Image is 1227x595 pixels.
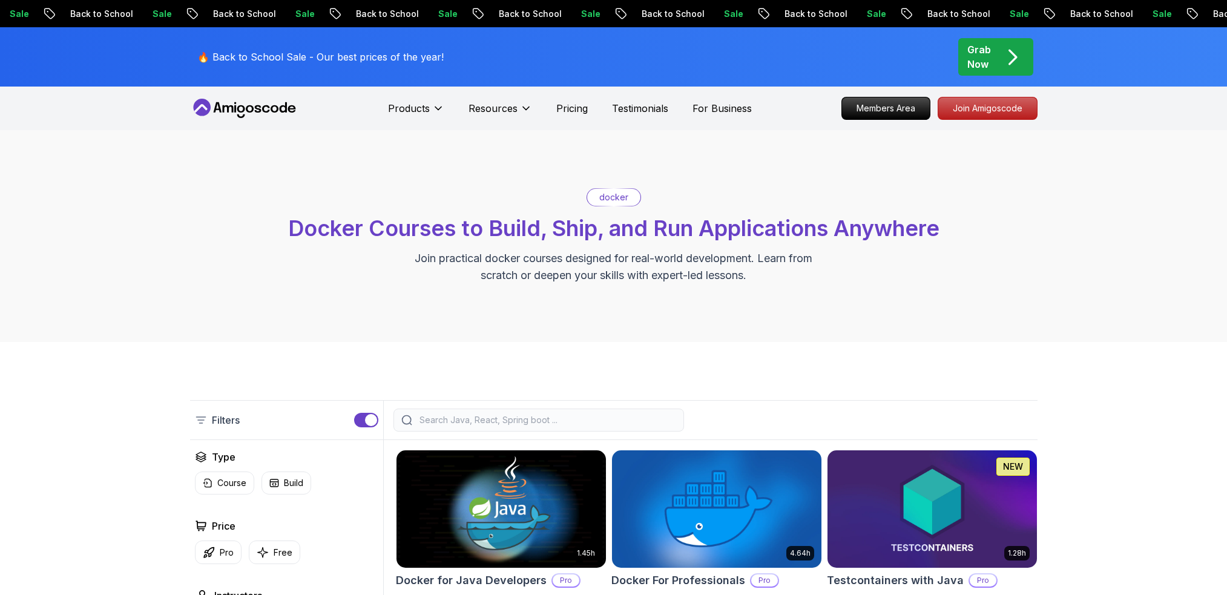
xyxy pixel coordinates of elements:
[197,50,444,64] p: 🔥 Back to School Sale - Our best prices of the year!
[346,8,429,20] p: Back to School
[469,101,532,125] button: Resources
[970,574,996,587] p: Pro
[212,450,235,464] h2: Type
[938,97,1037,119] p: Join Amigoscode
[1003,461,1023,473] p: NEW
[489,8,571,20] p: Back to School
[612,101,668,116] a: Testimonials
[553,574,579,587] p: Pro
[1061,8,1143,20] p: Back to School
[571,8,610,20] p: Sale
[612,450,821,568] img: Docker For Professionals card
[262,472,311,495] button: Build
[220,547,234,559] p: Pro
[212,519,235,533] h2: Price
[217,477,246,489] p: Course
[143,8,182,20] p: Sale
[714,8,753,20] p: Sale
[842,97,930,119] p: Members Area
[1143,8,1182,20] p: Sale
[429,8,467,20] p: Sale
[857,8,896,20] p: Sale
[203,8,286,20] p: Back to School
[469,101,518,116] p: Resources
[1000,8,1039,20] p: Sale
[195,541,242,564] button: Pro
[577,548,595,558] p: 1.45h
[967,42,991,71] p: Grab Now
[841,97,930,120] a: Members Area
[284,477,303,489] p: Build
[286,8,324,20] p: Sale
[692,101,752,116] a: For Business
[611,572,745,589] h2: Docker For Professionals
[556,101,588,116] a: Pricing
[288,215,939,242] span: Docker Courses to Build, Ship, and Run Applications Anywhere
[274,547,292,559] p: Free
[195,472,254,495] button: Course
[938,97,1038,120] a: Join Amigoscode
[396,572,547,589] h2: Docker for Java Developers
[1008,548,1026,558] p: 1.28h
[417,414,676,426] input: Search Java, React, Spring boot ...
[212,413,240,427] p: Filters
[388,101,430,116] p: Products
[827,572,964,589] h2: Testcontainers with Java
[632,8,714,20] p: Back to School
[751,574,778,587] p: Pro
[827,450,1037,568] img: Testcontainers with Java card
[790,548,811,558] p: 4.64h
[249,541,300,564] button: Free
[396,450,606,568] img: Docker for Java Developers card
[388,101,444,125] button: Products
[918,8,1000,20] p: Back to School
[599,191,628,203] p: docker
[775,8,857,20] p: Back to School
[410,250,817,284] p: Join practical docker courses designed for real-world development. Learn from scratch or deepen y...
[61,8,143,20] p: Back to School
